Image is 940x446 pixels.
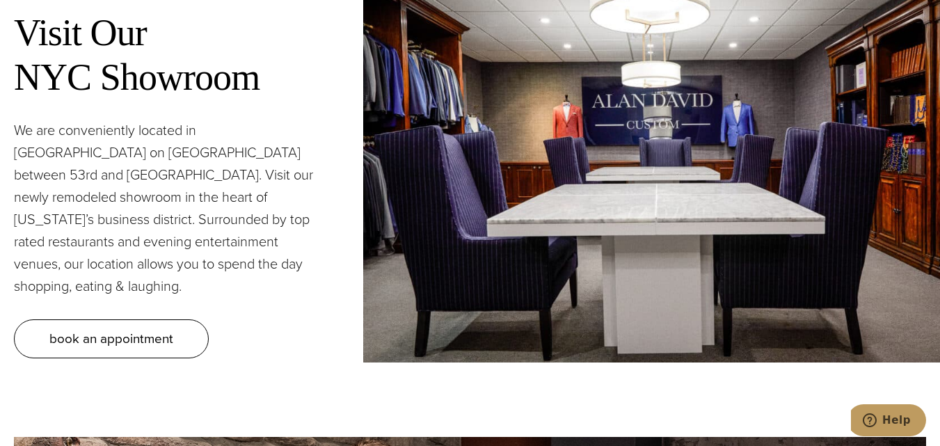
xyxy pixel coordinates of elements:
iframe: Opens a widget where you can chat to one of our agents [851,404,926,439]
span: book an appointment [49,328,173,349]
h2: Visit Our NYC Showroom [14,10,313,101]
p: We are conveniently located in [GEOGRAPHIC_DATA] on [GEOGRAPHIC_DATA] between 53rd and [GEOGRAPHI... [14,119,313,297]
a: book an appointment [14,319,209,358]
